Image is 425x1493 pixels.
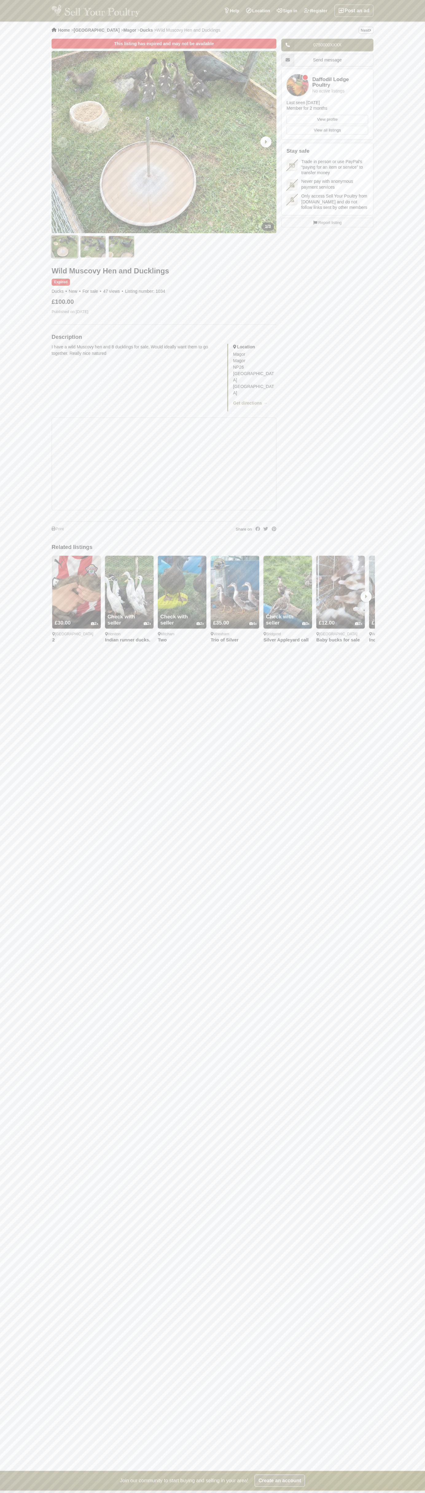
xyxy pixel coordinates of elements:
div: No active listings [312,89,345,93]
a: Get directions → [233,401,267,406]
a: £30.00 2 [52,608,101,629]
div: Share on [236,527,276,532]
span: New [69,289,81,294]
span: Report listing [318,220,342,226]
span: £30.00 [55,620,71,626]
div: Magor Magor NP26 [GEOGRAPHIC_DATA] [GEOGRAPHIC_DATA] [233,351,276,396]
div: 4 [249,621,257,626]
div: Previous slide [55,134,71,150]
div: I have a wild Muscovy hen and 8 ducklings for sale. Would ideally want them to go together. Reall... [52,344,221,357]
li: > [154,28,220,33]
li: > [71,28,120,33]
span: £12.00 [319,620,335,626]
a: Indian runner ducks. [105,637,154,643]
li: 1 / 3 [52,51,276,233]
span: 1 [265,224,267,229]
a: Share on Pinterest [272,527,276,531]
span: Never pay with anonymous payment services [301,178,368,190]
a: Share on Facebook [255,527,260,531]
a: Location [243,5,273,17]
div: Wilsden [369,632,418,637]
p: Published on [DATE] [52,309,276,315]
a: [GEOGRAPHIC_DATA] [74,28,120,33]
img: Two female khaki Campbell and 1 small white chicken [158,556,206,629]
a: £15.00 2 [369,608,418,629]
a: Silver Appleyard call ducks for sale [263,637,312,643]
span: 47 views [103,289,124,294]
div: Bridgend [263,632,312,637]
h2: Stay safe [287,148,368,154]
a: Check with seller 2 [158,602,206,629]
span: Join our community to start buying and selling in your area! [120,1477,248,1484]
div: Wrexham [211,632,259,637]
div: Member for 2 months [287,105,327,111]
img: Wild Muscovy Hen and Ducklings - 1/3 [52,51,276,233]
div: 2 [91,621,98,626]
h2: Related listings [52,544,373,551]
img: Wild Muscovy Hen and Ducklings - 3 [108,236,135,258]
a: Share on Twitter [263,527,268,531]
div: 2 [355,621,362,626]
div: Next slide [257,134,273,150]
a: 2 [DEMOGRAPHIC_DATA] [PERSON_NAME] ducks [52,637,101,643]
a: View profile [287,115,368,124]
div: [GEOGRAPHIC_DATA] [52,632,101,637]
div: 3 [302,621,310,626]
a: Register [301,5,331,17]
a: Check with seller 2 [105,602,154,629]
span: Check with seller [107,614,135,626]
div: [GEOGRAPHIC_DATA] [316,632,365,637]
span: Check with seller [266,614,294,626]
span: Ducks [52,289,68,294]
a: Help [220,5,243,17]
div: £100.00 [52,298,276,305]
img: Wild Muscovy Hen and Ducklings - 1 [52,236,78,258]
span: Listing number: 1034 [125,289,165,294]
li: > [138,28,153,33]
img: Indian runner ducks. [105,556,154,629]
a: Magor [123,28,136,33]
img: Kate Unitt [213,558,225,570]
a: Check with seller 3 [263,602,312,629]
a: Two [DEMOGRAPHIC_DATA] [PERSON_NAME] and 1 small white chicken [158,637,206,643]
div: / [262,222,274,231]
img: Silver Appleyard call ducks for sale [263,556,312,629]
a: Next [359,27,373,34]
a: Send message [281,54,373,66]
img: Wild Muscovy Hen and Ducklings - 2 [80,236,106,258]
span: Send message [313,57,341,62]
span: Expired [52,279,70,286]
span: £35.00 [213,620,229,626]
a: View all listings [287,126,368,135]
span: Only access Sell Your Poultry from [DOMAIN_NAME] and do not follow links sent by other members [301,193,368,210]
span: Ducks [140,28,153,33]
img: Baby bucks for sale [316,556,365,629]
span: 0750000XXXX [313,42,341,47]
div: 2 [197,621,204,626]
div: 2 [144,621,151,626]
span: Trade in person or use PayPal's “paying for an item or service” to transfer money [301,159,368,176]
a: Report listing [281,218,373,228]
div: Honiton [105,632,154,637]
a: £12.00 2 [316,608,365,629]
img: Daffodil Lodge Poultry [287,74,309,96]
a: Home [58,28,70,33]
a: Post an ad [334,5,373,17]
a: 0750000XXXX [281,39,373,51]
img: 2 female khaki Campbell ducks [52,556,101,629]
div: This listing has expired and may not be available [52,39,276,49]
span: 3 [268,224,271,229]
a: Daffodil Lodge Poultry [312,77,368,88]
span: £15.00 [372,620,388,626]
h2: Description [52,334,276,340]
img: Trio of Silver Appleyard (Large Fowl) Ducks Available [211,556,259,629]
a: Trio of Silver Appleyard (Large Fowl) Ducks Available [211,637,259,643]
span: Check with seller [160,614,188,626]
a: Print [52,527,64,532]
li: > [121,28,136,33]
div: Mitcham [158,632,206,637]
span: For sale [83,289,102,294]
